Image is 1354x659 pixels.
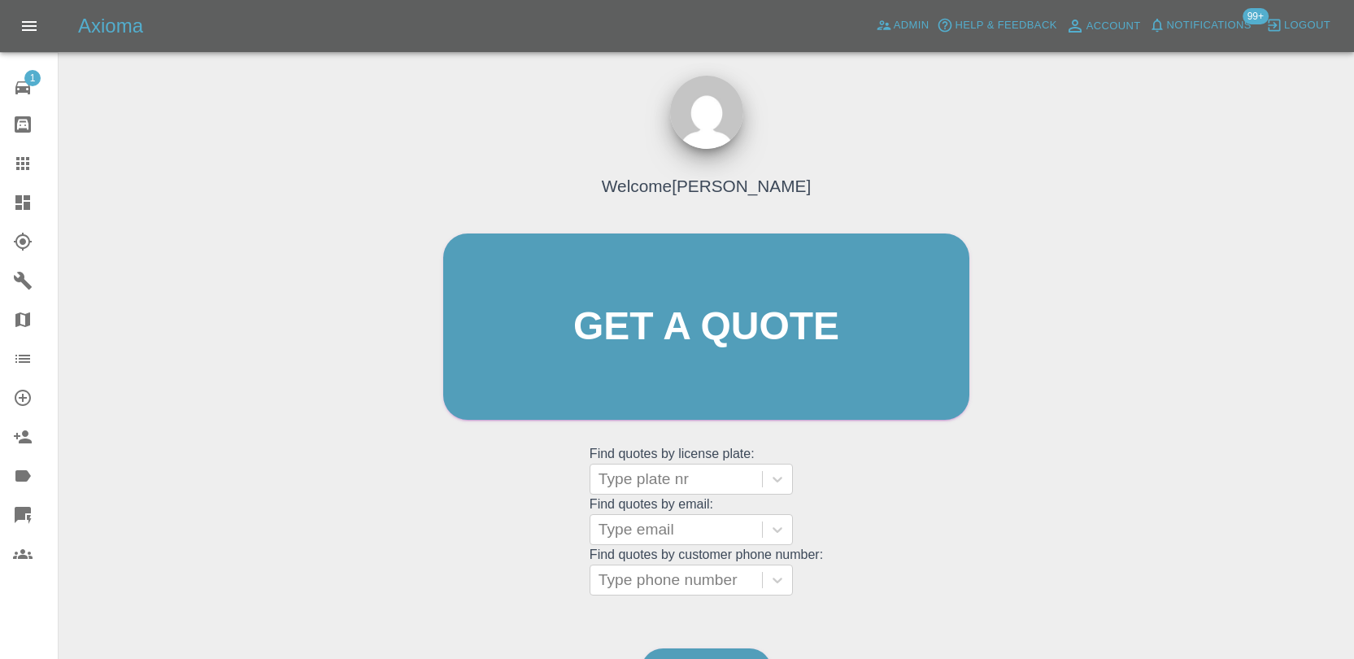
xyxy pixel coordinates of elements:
[955,16,1056,35] span: Help & Feedback
[1061,13,1145,39] a: Account
[894,16,930,35] span: Admin
[443,233,969,420] a: Get a quote
[602,173,811,199] h4: Welcome [PERSON_NAME]
[10,7,49,46] button: Open drawer
[872,13,934,38] a: Admin
[1284,16,1330,35] span: Logout
[1145,13,1256,38] button: Notifications
[590,447,823,495] grid: Find quotes by license plate:
[1086,17,1141,36] span: Account
[933,13,1060,38] button: Help & Feedback
[1262,13,1334,38] button: Logout
[590,548,823,596] grid: Find quotes by customer phone number:
[670,76,743,149] img: ...
[78,13,143,39] h5: Axioma
[24,70,41,86] span: 1
[1243,8,1269,24] span: 99+
[590,497,823,545] grid: Find quotes by email:
[1167,16,1252,35] span: Notifications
